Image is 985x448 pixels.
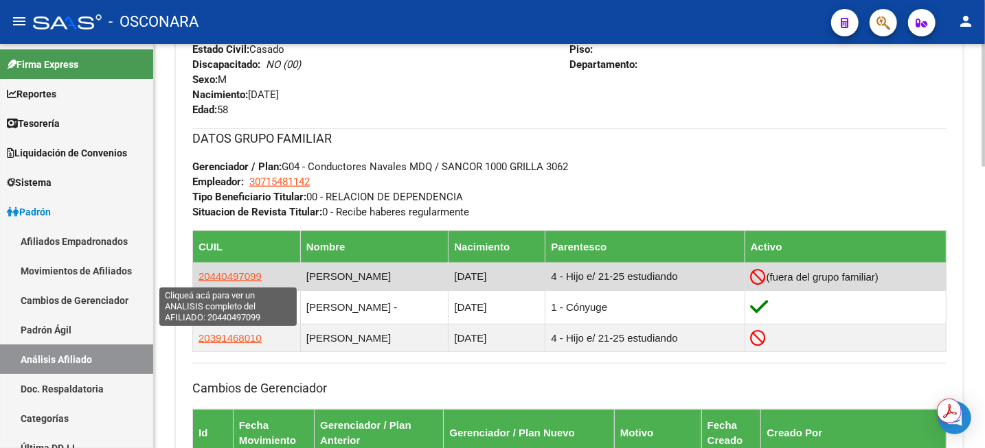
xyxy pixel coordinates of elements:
[7,204,51,220] span: Padrón
[300,291,449,325] td: [PERSON_NAME] -
[192,206,322,218] strong: Situacion de Revista Titular:
[192,176,244,188] strong: Empleador:
[545,263,745,290] td: 4 - Hijo e/ 21-25 estudiando
[569,43,593,56] strong: Piso:
[7,57,78,72] span: Firma Express
[300,263,449,290] td: [PERSON_NAME]
[300,325,449,352] td: [PERSON_NAME]
[958,13,974,30] mat-icon: person
[545,325,745,352] td: 4 - Hijo e/ 21-25 estudiando
[7,145,127,161] span: Liquidación de Convenios
[109,7,199,37] span: - OSCONARA
[745,231,946,263] th: Activo
[199,332,262,344] span: 20391468010
[7,175,52,190] span: Sistema
[192,191,306,203] strong: Tipo Beneficiario Titular:
[192,206,469,218] span: 0 - Recibe haberes regularmente
[192,58,260,71] strong: Discapacitado:
[7,86,56,102] span: Reportes
[545,231,745,263] th: Parentesco
[192,89,279,101] span: [DATE]
[193,231,301,263] th: CUIL
[192,43,284,56] span: Casado
[266,58,301,71] i: NO (00)
[7,116,60,131] span: Tesorería
[192,161,282,173] strong: Gerenciador / Plan:
[767,271,879,283] span: (fuera del grupo familiar)
[199,270,262,282] span: 20440497099
[449,263,545,290] td: [DATE]
[192,129,947,148] h3: DATOS GRUPO FAMILIAR
[300,231,449,263] th: Nombre
[192,43,249,56] strong: Estado Civil:
[11,13,27,30] mat-icon: menu
[569,58,637,71] strong: Departamento:
[449,325,545,352] td: [DATE]
[192,191,463,203] span: 00 - RELACION DE DEPENDENCIA
[192,89,248,101] strong: Nacimiento:
[449,291,545,325] td: [DATE]
[192,104,228,116] span: 58
[192,73,218,86] strong: Sexo:
[449,231,545,263] th: Nacimiento
[192,104,217,116] strong: Edad:
[249,176,310,188] span: 30715481142
[199,301,262,313] span: 27225315812
[192,73,227,86] span: M
[192,379,947,398] h3: Cambios de Gerenciador
[192,161,568,173] span: G04 - Conductores Navales MDQ / SANCOR 1000 GRILLA 3062
[545,291,745,325] td: 1 - Cónyuge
